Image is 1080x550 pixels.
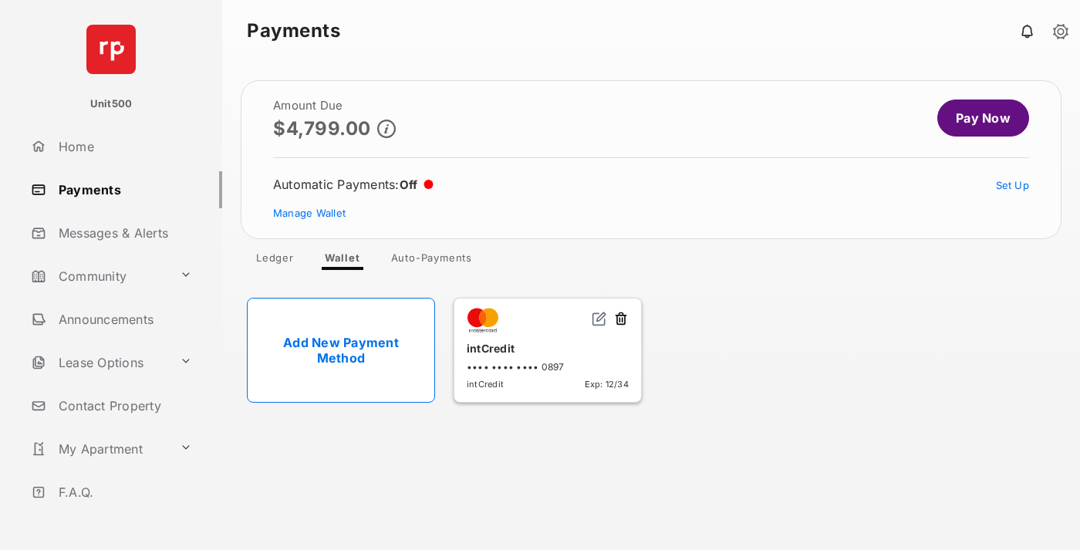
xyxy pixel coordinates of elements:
a: Auto-Payments [379,251,484,270]
a: Contact Property [25,387,222,424]
a: F.A.Q. [25,474,222,511]
a: Ledger [244,251,306,270]
a: Announcements [25,301,222,338]
a: Wallet [312,251,373,270]
img: svg+xml;base64,PHN2ZyB4bWxucz0iaHR0cDovL3d3dy53My5vcmcvMjAwMC9zdmciIHdpZHRoPSI2NCIgaGVpZ2h0PSI2NC... [86,25,136,74]
span: Off [400,177,418,192]
span: Exp: 12/34 [585,379,629,390]
span: intCredit [467,379,504,390]
p: Unit500 [90,96,133,112]
img: svg+xml;base64,PHN2ZyB2aWV3Qm94PSIwIDAgMjQgMjQiIHdpZHRoPSIxNiIgaGVpZ2h0PSIxNiIgZmlsbD0ibm9uZSIgeG... [592,311,607,326]
div: •••• •••• •••• 0897 [467,361,629,373]
a: Lease Options [25,344,174,381]
strong: Payments [247,22,340,40]
div: intCredit [467,336,629,361]
p: $4,799.00 [273,118,371,139]
a: Payments [25,171,222,208]
a: My Apartment [25,430,174,467]
a: Add New Payment Method [247,298,435,403]
div: Automatic Payments : [273,177,434,192]
a: Messages & Alerts [25,214,222,251]
a: Manage Wallet [273,207,346,219]
a: Set Up [996,179,1030,191]
a: Community [25,258,174,295]
a: Home [25,128,222,165]
h2: Amount Due [273,100,396,112]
